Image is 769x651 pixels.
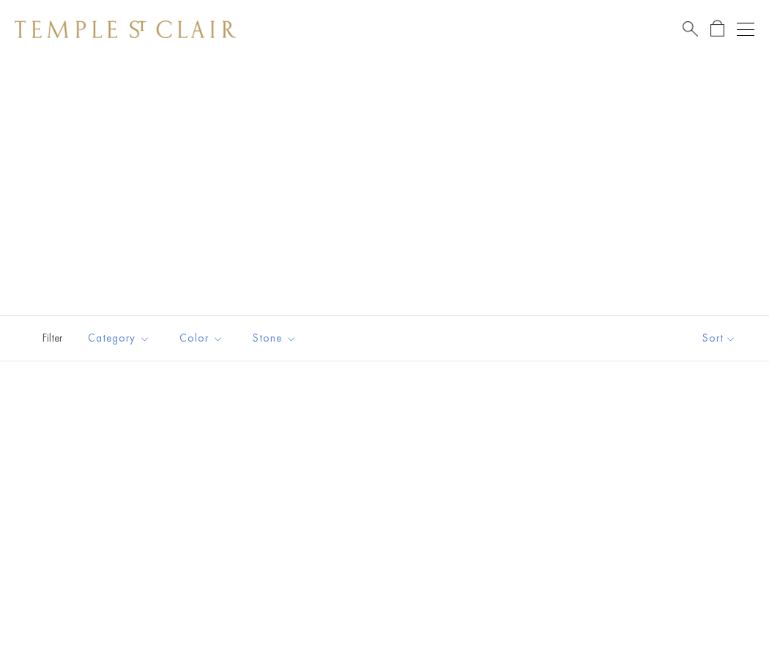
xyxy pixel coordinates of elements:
[172,329,234,347] span: Color
[168,322,234,355] button: Color
[669,316,769,361] button: Show sort by
[242,322,308,355] button: Stone
[15,21,236,38] img: Temple St. Clair
[81,329,161,347] span: Category
[245,329,308,347] span: Stone
[683,20,698,38] a: Search
[710,20,724,38] a: Open Shopping Bag
[737,21,754,38] button: Open navigation
[77,322,161,355] button: Category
